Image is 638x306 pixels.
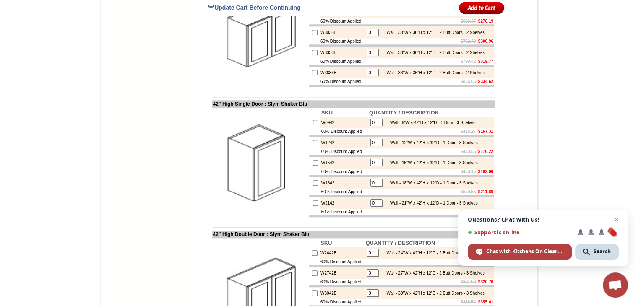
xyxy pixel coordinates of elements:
b: $355.41 [478,300,493,304]
s: $480.15 [461,169,476,174]
div: Wall - 27"W x 42"H x 12"D - 2 Butt Doors - 3 Shelves [382,271,484,275]
img: pdf.png [1,2,8,9]
td: 42" High Double Door : Slym Shaker Blu [212,231,495,238]
s: $695.47 [461,19,476,23]
b: $255.42 [478,210,493,214]
td: Alabaster Shaker [23,38,44,47]
td: 60% Discount Applied [320,299,365,305]
td: 60% Discount Applied [320,38,365,44]
td: 60% Discount Applied [320,169,368,175]
a: Price Sheet View in PDF Format [10,1,68,8]
span: Search [575,244,619,260]
span: Support is online [468,229,572,236]
img: spacer.gif [21,23,23,24]
b: SKU [320,240,332,246]
b: SKU [321,109,333,116]
td: 60% Discount Applied [320,18,365,24]
s: $638.55 [461,210,476,214]
td: 60% Discount Applied [320,78,365,85]
s: $801.90 [461,280,476,284]
td: 60% Discount Applied [320,58,365,65]
b: $278.19 [478,19,493,23]
div: Wall - 15"W x 42"H x 12"D - 1 Door - 3 Shelves [386,161,478,165]
td: 60% Discount Applied [320,128,368,135]
td: W0942 [320,117,368,128]
span: Questions? Chat with us! [468,216,619,223]
span: ***Update Cart Before Continuing [208,4,301,11]
td: W1842 [320,177,368,189]
b: $334.62 [478,79,493,84]
td: W3036B [320,26,365,38]
b: $167.31 [478,129,493,134]
b: $319.77 [478,59,493,64]
img: spacer.gif [143,23,144,24]
b: $192.06 [478,169,493,174]
td: 60% Discount Applied [320,189,368,195]
b: $211.86 [478,189,493,194]
div: Wall - 30"W x 36"H x 12"D - 2 Butt Doors - 2 Shelves [382,30,484,35]
s: $752.40 [461,39,476,44]
td: W1242 [320,137,368,148]
td: W3636B [320,67,365,78]
span: Chat with Kitchens On Clearance [468,244,572,260]
input: Add to Cart [459,1,505,15]
s: $529.65 [461,189,476,194]
b: $176.22 [478,149,493,154]
div: Wall - 30"W x 42"H x 12"D - 2 Butt Doors - 3 Shelves [382,291,484,296]
div: Wall - 9"W x 42"H x 12"D - 1 Door - 3 Shelves [386,120,475,125]
td: W2442B [320,247,365,259]
s: $888.52 [461,300,476,304]
td: [PERSON_NAME] White Shaker [72,38,98,47]
a: Open chat [603,272,628,298]
s: $440.55 [461,149,476,154]
img: spacer.gif [120,23,121,24]
b: QUANTITY / DESCRIPTION [365,240,435,246]
td: 60% Discount Applied [320,209,368,215]
b: $300.96 [478,39,493,44]
img: spacer.gif [44,23,45,24]
img: spacer.gif [97,23,99,24]
div: Wall - 36"W x 36"H x 12"D - 2 Butt Doors - 2 Shelves [382,70,484,75]
td: Bellmonte Maple [121,38,143,47]
td: W1542 [320,157,368,169]
div: Wall - 21"W x 42"H x 12"D - 1 Door - 3 Shelves [386,201,478,205]
b: QUANTITY / DESCRIPTION [369,109,439,116]
div: Wall - 18"W x 42"H x 12"D - 1 Door - 3 Shelves [386,181,478,185]
div: Wall - 33"W x 36"H x 12"D - 2 Butt Doors - 2 Shelves [382,50,484,55]
td: W3336B [320,47,365,58]
b: $320.76 [478,280,493,284]
td: W2742B [320,267,365,279]
td: 60% Discount Applied [320,148,368,155]
div: Wall - 12"W x 42"H x 12"D - 1 Door - 3 Shelves [386,140,478,145]
td: 60% Discount Applied [320,279,365,285]
td: W2142 [320,197,368,209]
td: 60% Discount Applied [320,259,365,265]
td: Baycreek Gray [99,38,120,47]
td: [PERSON_NAME] Yellow Walnut [45,38,71,47]
span: Chat with Kitchens On Clearance [486,248,564,255]
td: 42" High Single Door : Slym Shaker Blu [212,100,495,108]
img: spacer.gif [71,23,72,24]
td: W3042B [320,287,365,299]
div: Wall - 24"W x 42"H x 12"D - 2 Butt Doors - 3 Shelves [382,251,484,255]
s: $836.55 [461,79,476,84]
s: $418.27 [461,129,476,134]
img: 42'' High Single Door [213,116,307,210]
td: [PERSON_NAME] Blue Shaker [144,38,169,47]
s: $799.42 [461,59,476,64]
b: Price Sheet View in PDF Format [10,3,68,8]
span: Search [594,248,611,255]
